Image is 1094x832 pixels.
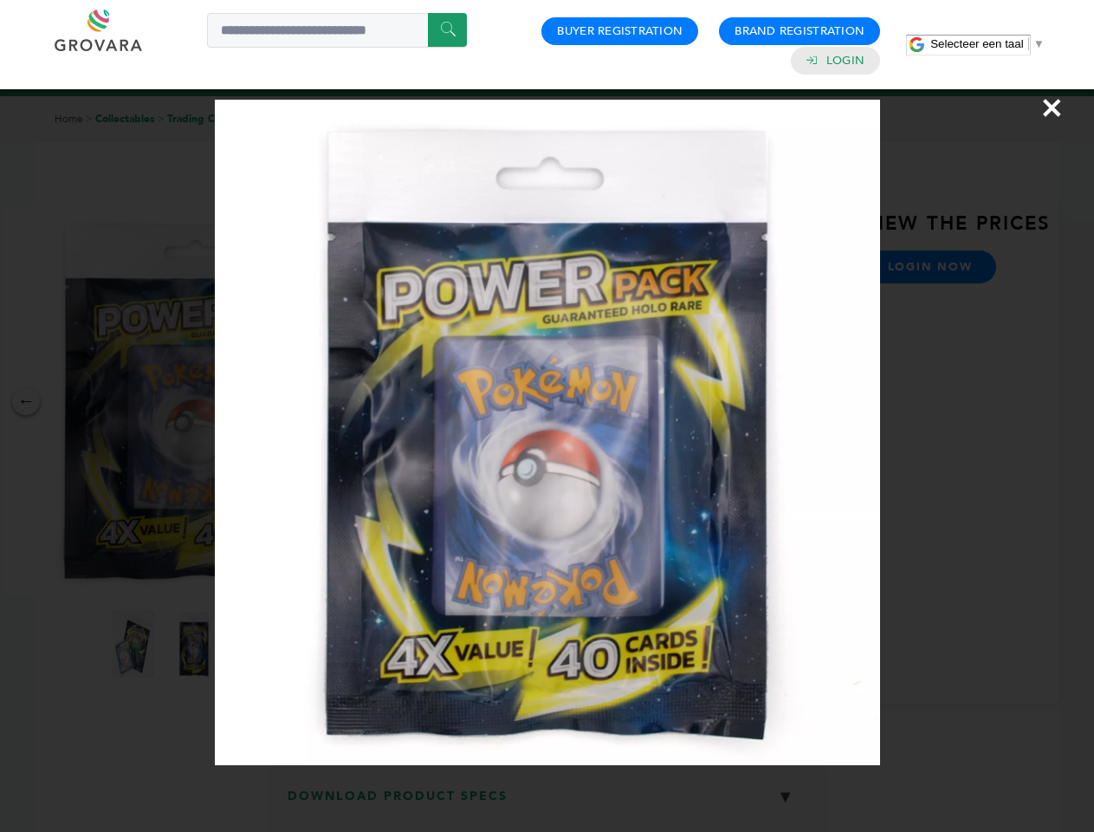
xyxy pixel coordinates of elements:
img: Image Preview [215,100,880,765]
span: ​ [1028,37,1029,50]
a: Buyer Registration [557,23,683,39]
span: ▼ [1033,37,1045,50]
a: Selecteer een taal​ [930,37,1045,50]
span: × [1040,83,1064,132]
a: Login [826,53,864,68]
span: Selecteer een taal [930,37,1023,50]
a: Brand Registration [735,23,864,39]
input: Search a product or brand... [207,13,467,48]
